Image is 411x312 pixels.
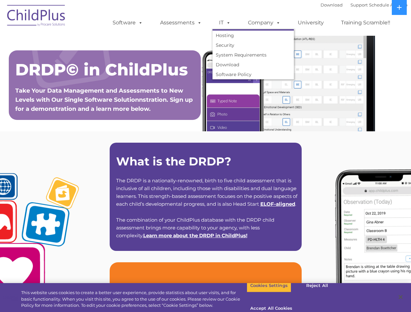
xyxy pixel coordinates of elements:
a: Support [350,2,368,7]
button: Cookies Settings [247,279,291,292]
font: | [321,2,407,7]
strong: What is the DRDP? [116,154,231,168]
span: DRDP© in ChildPlus [15,60,188,80]
a: Company [241,16,287,29]
a: Security [212,40,294,50]
span: The DRDP is a nationally-renowned, birth to five child assessment that is inclusive of all childr... [116,177,297,207]
button: Reject All [297,279,337,292]
span: ! [143,232,247,239]
a: Learn more about the DRDP in ChildPlus [143,232,246,239]
a: ELOF-aligned [260,201,295,207]
a: Download [321,2,343,7]
span: The combination of your ChildPlus database with the DRDP child assessment brings more capability ... [116,217,274,239]
a: IT [212,16,237,29]
a: Hosting [212,31,294,40]
a: System Requirements [212,50,294,60]
div: This website uses cookies to create a better user experience, provide statistics about user visit... [21,290,247,309]
a: University [291,16,330,29]
button: Close [393,290,408,304]
a: Training Scramble!! [335,16,397,29]
a: Software Policy [212,70,294,79]
img: ChildPlus by Procare Solutions [4,0,69,33]
a: Software [106,16,149,29]
a: Schedule A Demo [369,2,407,7]
a: Assessments [154,16,208,29]
a: Download [212,60,294,70]
span: Take Your Data Management and Assessments to New Levels with Our Single Software Solutionnstratio... [15,87,193,112]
